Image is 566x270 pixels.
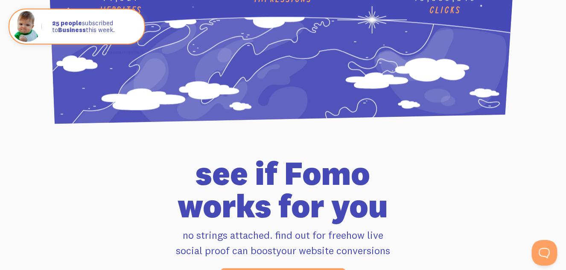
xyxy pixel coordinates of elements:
[58,26,86,34] strong: Business
[56,227,510,258] p: no strings attached. find out for free how live social proof can boost your website conversions
[45,5,197,16] div: Websites
[11,11,42,42] img: Fomo
[52,20,136,34] p: subscribed to this week.
[104,50,144,54] a: This data is verified ⓘ
[52,19,82,27] strong: 25 people
[369,5,521,16] div: Clicks
[532,240,557,266] iframe: Help Scout Beacon - Open
[56,157,510,222] h1: see if Fomo works for you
